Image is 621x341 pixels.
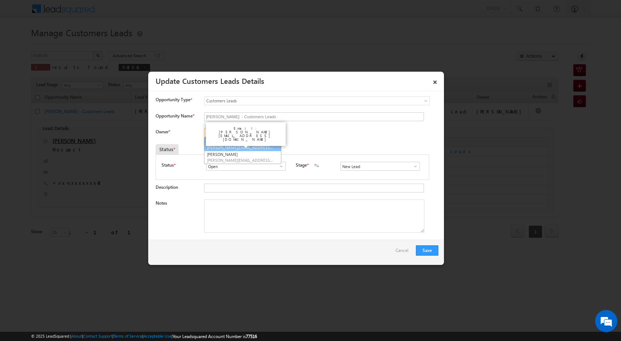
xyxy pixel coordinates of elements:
[156,144,179,154] div: Status
[204,98,400,104] span: Customers Leads
[156,129,170,134] label: Owner
[209,125,283,143] div: Email: [PERSON_NAME][EMAIL_ADDRESS][DOMAIN_NAME]
[143,334,172,338] a: Acceptable Use
[13,39,31,48] img: d_60004797649_company_0_60004797649
[83,334,112,338] a: Contact Support
[206,162,286,171] input: Type to Search
[396,245,412,259] a: Cancel
[416,245,438,256] button: Save
[204,151,281,164] a: [PERSON_NAME]
[10,68,135,221] textarea: Type your message and hit 'Enter'
[156,75,264,86] a: Update Customers Leads Details
[173,334,257,339] span: Your Leadsquared Account Number is
[156,200,167,206] label: Notes
[275,163,284,170] a: Show All Items
[162,162,174,168] label: Status
[156,113,194,119] label: Opportunity Name
[429,74,441,87] a: ×
[204,96,430,105] a: Customers Leads
[101,228,134,238] em: Start Chat
[113,334,142,338] a: Terms of Service
[71,334,82,338] a: About
[409,163,418,170] a: Show All Items
[121,4,139,21] div: Minimize live chat window
[156,96,190,103] span: Opportunity Type
[156,184,178,190] label: Description
[246,334,257,339] span: 77516
[31,333,257,340] span: © 2025 LeadSquared | | | | |
[296,162,307,168] label: Stage
[207,157,274,163] span: [PERSON_NAME][EMAIL_ADDRESS][DOMAIN_NAME]
[340,162,420,171] input: Type to Search
[38,39,124,48] div: Chat with us now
